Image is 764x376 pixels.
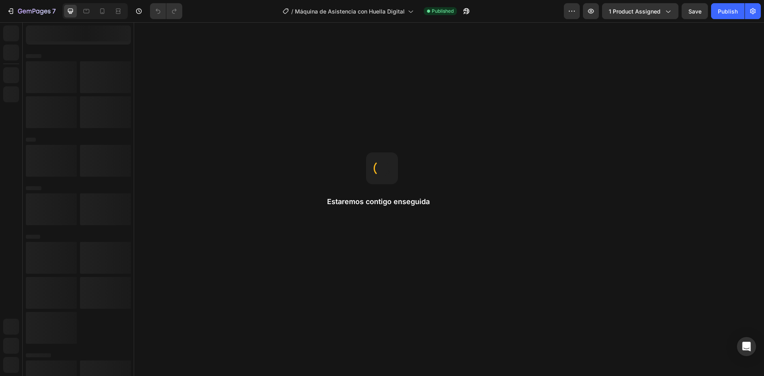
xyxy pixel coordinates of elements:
div: Undo/Redo [150,3,182,19]
span: Save [688,8,702,15]
button: 7 [3,3,59,19]
span: 1 product assigned [609,7,661,16]
span: / [291,7,293,16]
button: Save [682,3,708,19]
div: Publish [718,7,738,16]
div: Open Intercom Messenger [737,337,756,356]
font: Estaremos contigo enseguida [327,197,430,206]
span: Published [432,8,454,15]
span: Máquina de Asistencia con Huella Digital [295,7,405,16]
button: 1 product assigned [602,3,678,19]
button: Publish [711,3,745,19]
p: 7 [52,6,56,16]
